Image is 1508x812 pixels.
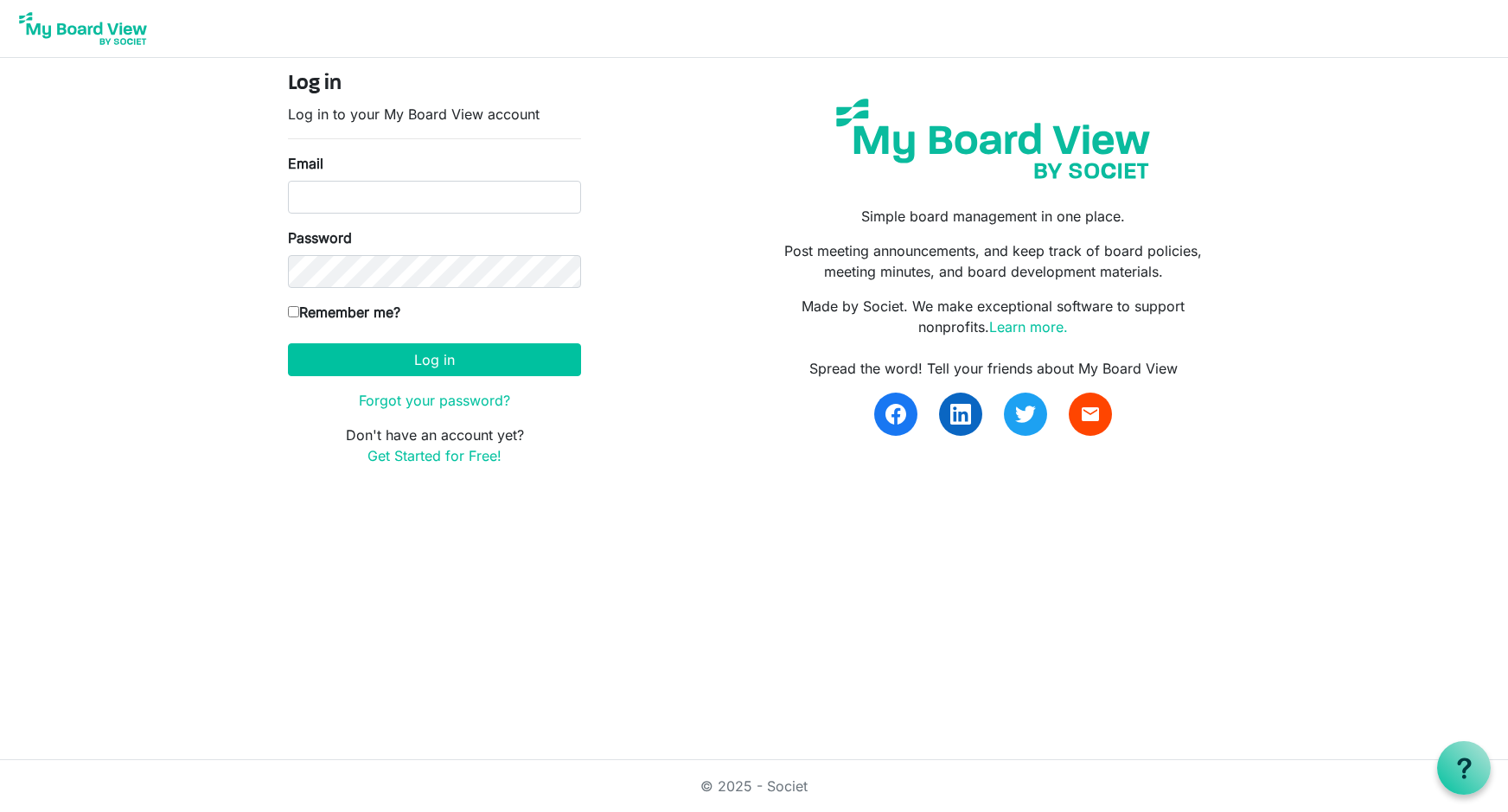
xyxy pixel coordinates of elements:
[823,86,1163,192] img: my-board-view-societ.svg
[288,306,299,317] input: Remember me?
[288,104,581,125] p: Log in to your My Board View account
[1015,404,1036,425] img: twitter.svg
[885,404,906,425] img: facebook.svg
[1069,393,1112,436] a: email
[767,358,1220,379] div: Spread the word! Tell your friends about My Board View
[700,777,808,795] a: © 2025 - Societ
[767,240,1220,282] p: Post meeting announcements, and keep track of board policies, meeting minutes, and board developm...
[1080,404,1101,425] span: email
[288,302,400,323] label: Remember me?
[950,404,971,425] img: linkedin.svg
[288,343,581,376] button: Log in
[288,425,581,466] p: Don't have an account yet?
[288,227,352,248] label: Password
[367,447,502,464] a: Get Started for Free!
[359,392,510,409] a: Forgot your password?
[14,7,152,50] img: My Board View Logo
[288,153,323,174] label: Email
[767,206,1220,227] p: Simple board management in one place.
[989,318,1068,336] a: Learn more.
[288,72,581,97] h4: Log in
[767,296,1220,337] p: Made by Societ. We make exceptional software to support nonprofits.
